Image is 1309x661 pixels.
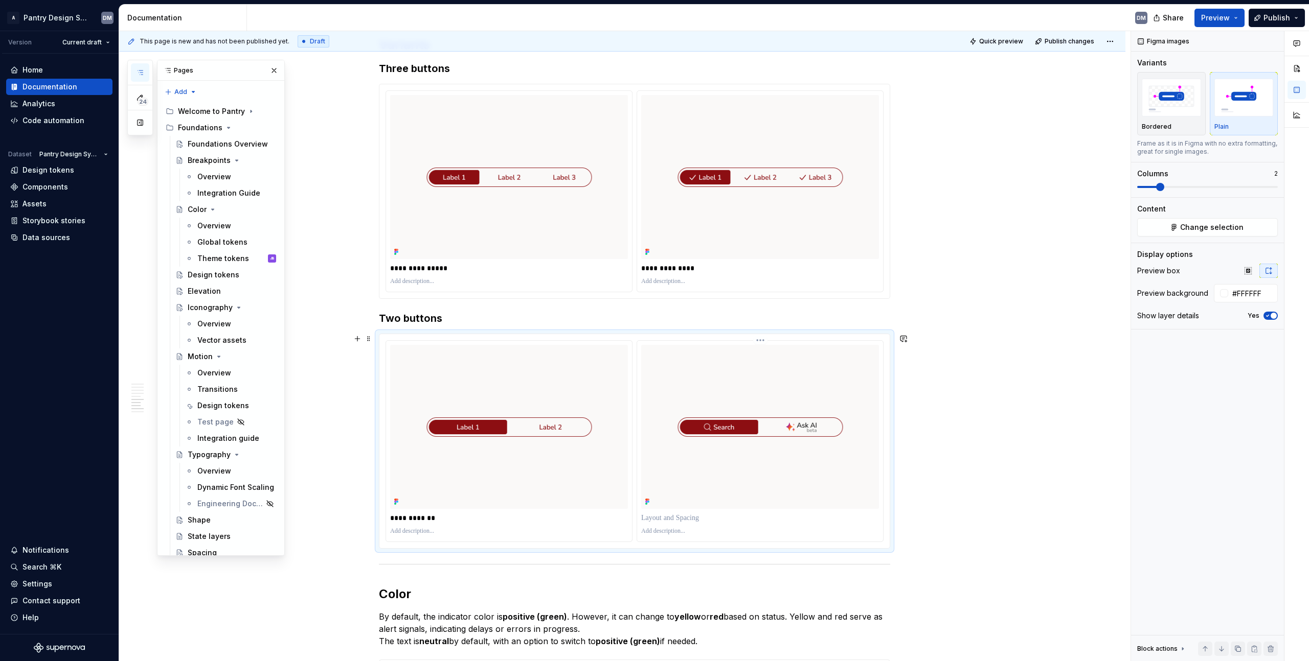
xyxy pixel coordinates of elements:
[62,38,102,46] span: Current draft
[22,182,68,192] div: Components
[379,61,890,76] h3: Three buttons
[181,218,280,234] a: Overview
[1137,139,1278,156] div: Frame as it is in Figma with no extra formatting, great for single images.
[197,319,231,329] div: Overview
[181,234,280,250] a: Global tokens
[197,172,231,182] div: Overview
[6,79,112,95] a: Documentation
[181,332,280,348] a: Vector assets
[181,169,280,185] a: Overview
[188,515,211,525] div: Shape
[188,270,239,280] div: Design tokens
[197,417,234,427] div: Test page
[1228,284,1278,302] input: Auto
[22,579,52,589] div: Settings
[39,150,100,158] span: Pantry Design System
[1137,642,1187,656] div: Block actions
[197,400,249,411] div: Design tokens
[24,13,89,23] div: Pantry Design System
[181,365,280,381] a: Overview
[22,562,61,572] div: Search ⌘K
[188,155,231,166] div: Breakpoints
[1045,37,1094,45] span: Publish changes
[6,542,112,558] button: Notifications
[1180,222,1244,232] span: Change selection
[1137,266,1180,276] div: Preview box
[181,463,280,479] a: Overview
[1137,218,1278,237] button: Change selection
[22,99,55,109] div: Analytics
[171,446,280,463] a: Typography
[1274,170,1278,178] p: 2
[1137,311,1199,321] div: Show layer details
[58,35,115,50] button: Current draft
[1137,58,1167,68] div: Variants
[22,216,85,226] div: Storybook stories
[181,250,280,267] a: Theme tokensJB
[22,115,84,126] div: Code automation
[379,610,890,647] p: By default, the indicator color is . However, it can change to or based on status. Yellow and red...
[1201,13,1230,23] span: Preview
[6,559,112,575] button: Search ⌘K
[1142,79,1201,116] img: placeholder
[6,213,112,229] a: Storybook stories
[379,586,890,602] h2: Color
[1148,9,1190,27] button: Share
[674,611,701,622] strong: yellow
[181,397,280,414] a: Design tokens
[22,82,77,92] div: Documentation
[162,85,200,99] button: Add
[188,531,231,541] div: State layers
[1142,123,1171,131] p: Bordered
[171,201,280,218] a: Color
[6,112,112,129] a: Code automation
[1137,72,1206,135] button: placeholderBordered
[6,609,112,626] button: Help
[1163,13,1184,23] span: Share
[197,335,246,345] div: Vector assets
[171,152,280,169] a: Breakpoints
[178,106,245,116] div: Welcome to Pantry
[22,165,74,175] div: Design tokens
[34,643,85,653] svg: Supernova Logo
[8,38,32,46] div: Version
[138,98,148,106] span: 24
[2,7,117,29] button: APantry Design SystemDM
[1137,645,1178,653] div: Block actions
[181,430,280,446] a: Integration guide
[6,576,112,592] a: Settings
[419,636,449,646] strong: neutral
[162,103,280,120] div: Welcome to Pantry
[181,479,280,495] a: Dynamic Font Scaling
[174,88,187,96] span: Add
[162,120,280,136] div: Foundations
[197,253,249,264] div: Theme tokens
[157,60,284,81] div: Pages
[1263,13,1290,23] span: Publish
[22,612,39,623] div: Help
[6,179,112,195] a: Components
[171,136,280,152] a: Foundations Overview
[197,237,247,247] div: Global tokens
[1248,312,1259,320] label: Yes
[188,139,268,149] div: Foundations Overview
[1210,72,1278,135] button: placeholderPlain
[310,37,325,45] span: Draft
[188,204,207,215] div: Color
[22,65,43,75] div: Home
[181,381,280,397] a: Transitions
[197,188,260,198] div: Integration Guide
[1194,9,1245,27] button: Preview
[181,316,280,332] a: Overview
[22,232,70,243] div: Data sources
[1137,169,1168,179] div: Columns
[197,221,231,231] div: Overview
[171,348,280,365] a: Motion
[197,384,238,394] div: Transitions
[1214,79,1274,116] img: placeholder
[710,611,724,622] strong: red
[197,368,231,378] div: Overview
[188,450,231,460] div: Typography
[171,299,280,316] a: Iconography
